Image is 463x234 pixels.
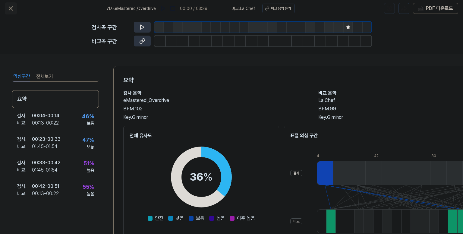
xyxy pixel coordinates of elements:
div: 검사 . [17,183,32,190]
h2: 전체 유사도 [130,132,273,139]
div: 46 % [82,112,94,120]
div: 42 [374,153,390,159]
div: 00:13 - 00:22 [32,190,59,197]
button: 의심구간 [13,72,30,81]
button: PDF 다운로드 [417,3,454,14]
div: Key. G minor [123,114,306,121]
div: 검사곡 구간 [92,23,130,31]
div: 4 [317,153,333,159]
div: 높음 [87,191,94,197]
div: BPM. 102 [123,105,306,112]
img: play [160,5,166,11]
span: 보통 [196,215,204,222]
div: 00:33 - 00:42 [32,159,61,166]
div: PDF 다운로드 [426,5,453,12]
div: 보통 [87,144,94,150]
div: 51 % [83,159,94,167]
div: 비교 . [17,190,32,197]
div: 비교 음악 듣기 [271,6,291,11]
div: 비교곡 구간 [92,37,130,45]
span: 높음 [216,215,225,222]
div: 비교 . [17,143,32,150]
h2: eMastered_Overdrive [123,97,306,104]
span: 낮음 [175,215,184,222]
div: 00:00 / 03:39 [180,5,207,12]
h2: 검사 음악 [123,90,306,97]
div: 검사 . [17,159,32,166]
span: % [203,170,213,183]
div: 검사 [290,170,302,176]
div: 요약 [12,90,99,108]
div: 00:13 - 00:22 [32,119,59,127]
button: 비교 음악 듣기 [262,4,295,13]
div: 00:42 - 00:51 [32,183,59,190]
div: 47 % [82,136,94,144]
div: 80 [431,153,448,159]
span: 검사 . eMastered_Overdrive [106,5,156,12]
img: PDF Download [418,6,424,11]
div: 비교 [290,218,302,224]
span: 아주 높음 [237,215,255,222]
div: 검사 . [17,136,32,143]
img: help [386,5,392,11]
img: stop [170,5,176,11]
div: 55 % [83,183,94,191]
button: 전체보기 [36,72,53,81]
div: 01:45 - 01:54 [32,143,58,150]
span: 안전 [155,215,163,222]
span: 비교 . La Chef [231,5,255,12]
div: 01:45 - 01:54 [32,166,58,174]
div: 검사 . [17,112,32,119]
div: 비교 . [17,166,32,174]
div: 높음 [87,167,94,174]
div: 비교 . [17,119,32,127]
div: 보통 [87,120,94,127]
img: share [401,5,407,11]
div: 36 [190,169,213,185]
div: 00:23 - 00:33 [32,136,61,143]
div: 00:04 - 00:14 [32,112,59,119]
